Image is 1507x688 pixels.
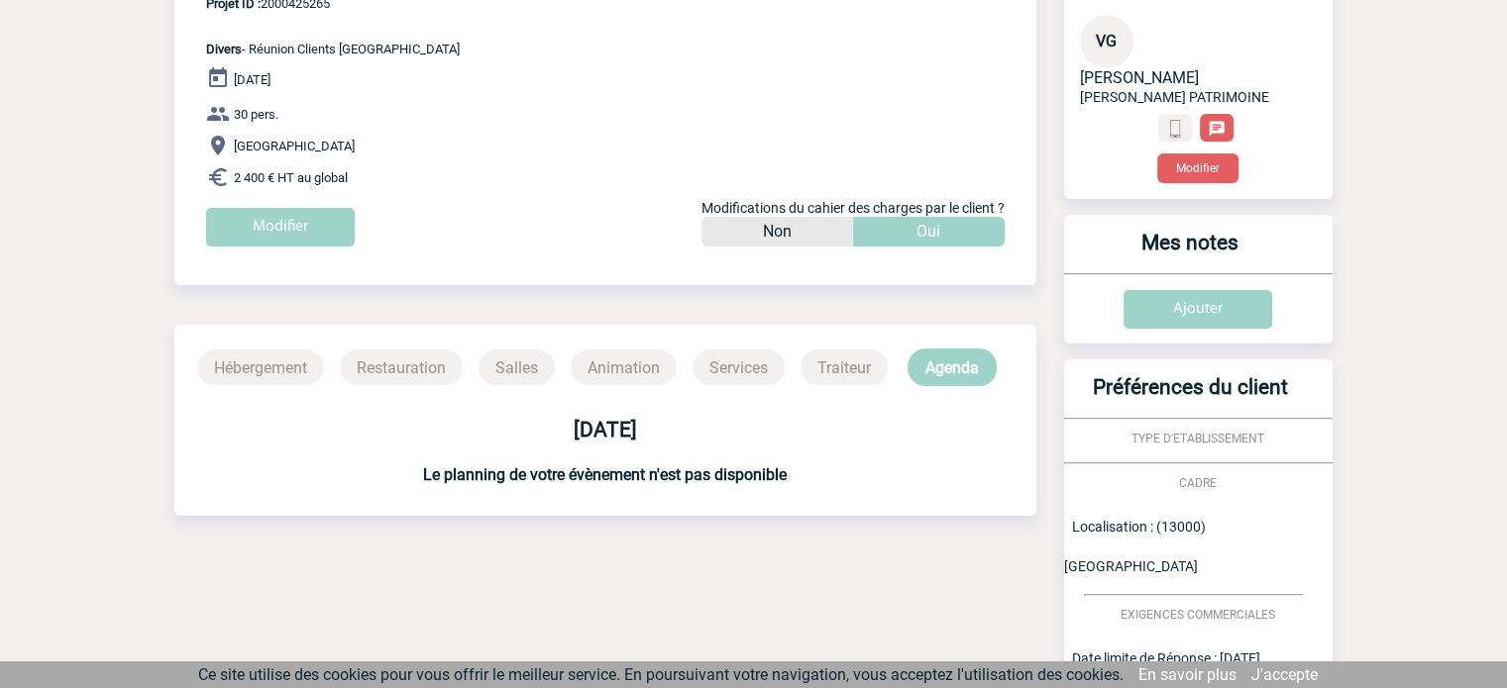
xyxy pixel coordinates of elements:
[234,72,270,87] span: [DATE]
[571,349,677,385] p: Animation
[1080,89,1269,105] span: [PERSON_NAME] PATRIMOINE
[801,349,888,385] p: Traiteur
[206,208,355,246] input: Modifier
[1080,68,1199,87] span: [PERSON_NAME]
[479,349,555,385] p: Salles
[340,349,463,385] p: Restauration
[574,418,637,442] b: [DATE]
[1072,375,1309,418] h3: Préférences du client
[1179,476,1217,490] span: CADRE
[206,42,460,56] span: - Réunion Clients [GEOGRAPHIC_DATA]
[1124,290,1272,329] input: Ajouter
[693,349,785,385] p: Services
[234,107,278,122] span: 30 pers.
[198,665,1124,684] span: Ce site utilise des cookies pour vous offrir le meilleur service. En poursuivant votre navigation...
[1166,120,1184,138] img: portable.png
[1121,608,1275,622] span: EXIGENCES COMMERCIALES
[197,349,324,385] p: Hébergement
[174,465,1036,484] h3: Le planning de votre évènement n'est pas disponible
[206,42,242,56] span: Divers
[1157,153,1238,183] button: Modifier
[1138,665,1237,684] a: En savoir plus
[1096,32,1117,50] span: VG
[1072,650,1260,666] span: Date limite de Réponse : [DATE]
[916,217,940,246] p: Oui
[1064,519,1206,574] span: Localisation : (13000) [GEOGRAPHIC_DATA]
[1131,432,1264,445] span: TYPE D'ETABLISSEMENT
[234,139,355,153] span: [GEOGRAPHIC_DATA]
[1072,231,1309,273] h3: Mes notes
[234,170,348,185] span: 2 400 € HT au global
[763,217,792,246] p: Non
[1208,120,1226,138] img: chat-24-px-w.png
[908,348,997,386] p: Agenda
[1251,665,1318,684] a: J'accepte
[701,200,1005,216] span: Modifications du cahier des charges par le client ?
